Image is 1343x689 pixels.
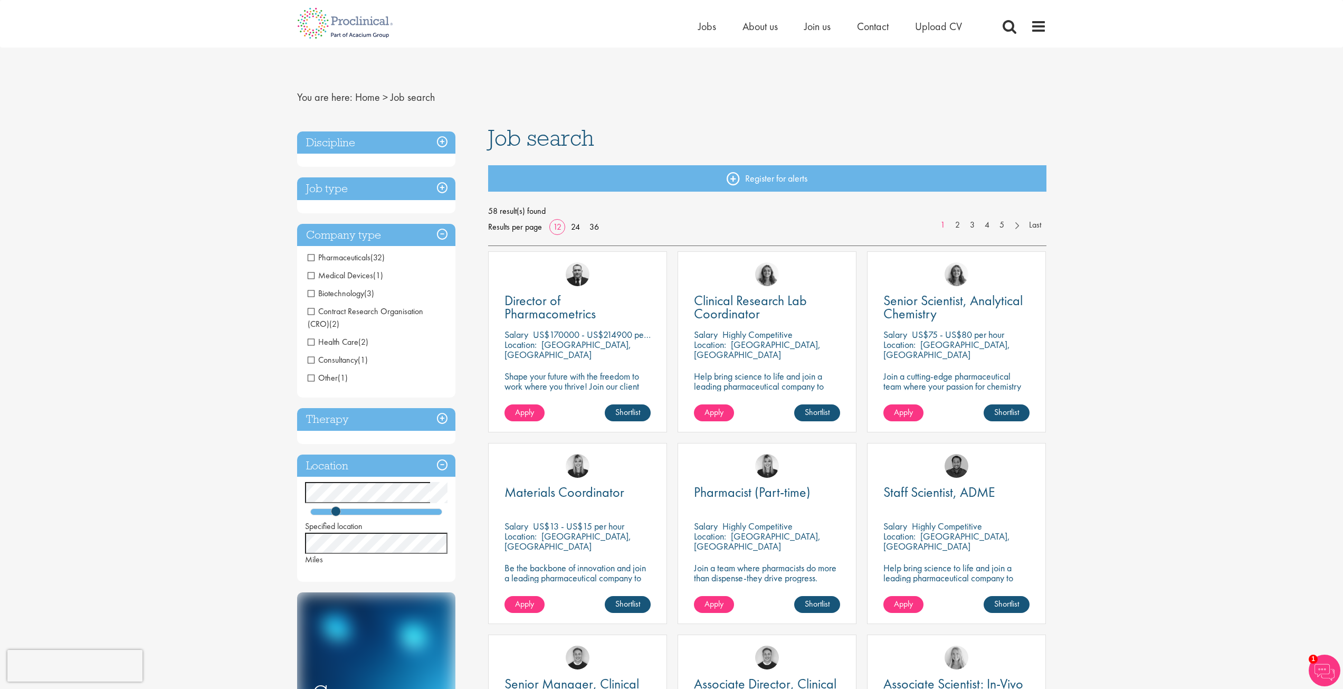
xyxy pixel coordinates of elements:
span: Health Care [308,336,368,347]
span: Location: [694,530,726,542]
a: Mike Raletz [945,454,968,478]
img: Bo Forsen [566,646,589,669]
span: Biotechnology [308,288,364,299]
h3: Therapy [297,408,455,431]
span: Results per page [488,219,542,235]
img: Janelle Jones [566,454,589,478]
span: Biotechnology [308,288,374,299]
a: Upload CV [915,20,962,33]
p: [GEOGRAPHIC_DATA], [GEOGRAPHIC_DATA] [504,530,631,552]
span: Apply [894,407,913,418]
p: US$13 - US$15 per hour [533,520,624,532]
span: Salary [883,328,907,341]
span: Location: [504,338,537,351]
span: Pharmaceuticals [308,252,370,263]
span: (1) [373,270,383,281]
p: [GEOGRAPHIC_DATA], [GEOGRAPHIC_DATA] [883,530,1010,552]
a: Register for alerts [488,165,1046,192]
span: Jobs [698,20,716,33]
span: (32) [370,252,385,263]
span: Materials Coordinator [504,483,624,501]
span: 1 [1309,655,1318,664]
p: Highly Competitive [722,520,793,532]
span: Salary [694,520,718,532]
span: Health Care [308,336,358,347]
p: Help bring science to life and join a leading pharmaceutical company to play a key role in delive... [694,371,840,421]
a: Contact [857,20,889,33]
iframe: reCAPTCHA [7,650,142,682]
span: (3) [364,288,374,299]
a: Apply [883,596,923,613]
span: 58 result(s) found [488,203,1046,219]
a: 36 [586,221,603,232]
span: Contract Research Organisation (CRO) [308,306,423,329]
img: Janelle Jones [755,454,779,478]
p: Highly Competitive [722,328,793,341]
img: Jakub Hanas [566,262,589,286]
span: Salary [694,328,718,341]
img: Shannon Briggs [945,646,968,669]
a: Staff Scientist, ADME [883,486,1030,499]
img: Chatbot [1309,655,1340,686]
span: Apply [515,407,534,418]
span: Salary [504,520,528,532]
a: Apply [694,404,734,421]
p: Be the backbone of innovation and join a leading pharmaceutical company to help keep life-changin... [504,563,651,603]
p: [GEOGRAPHIC_DATA], [GEOGRAPHIC_DATA] [504,338,631,361]
span: Other [308,372,338,383]
span: You are here: [297,90,353,104]
span: Salary [883,520,907,532]
a: Apply [504,596,545,613]
p: Join a team where pharmacists do more than dispense-they drive progress. [694,563,840,583]
p: US$170000 - US$214900 per annum [533,328,672,341]
span: Apply [515,598,534,609]
span: Senior Scientist, Analytical Chemistry [883,291,1023,323]
a: Pharmacist (Part-time) [694,486,840,499]
a: 3 [965,219,980,231]
p: Join a cutting-edge pharmaceutical team where your passion for chemistry will help shape the futu... [883,371,1030,411]
span: Medical Devices [308,270,383,281]
h3: Discipline [297,131,455,154]
a: 4 [979,219,995,231]
img: Jackie Cerchio [945,262,968,286]
a: Shortlist [794,596,840,613]
span: Job search [390,90,435,104]
a: Apply [504,404,545,421]
p: Help bring science to life and join a leading pharmaceutical company to play a key role in delive... [883,563,1030,613]
span: Miles [305,554,323,565]
a: Apply [883,404,923,421]
a: Shortlist [605,596,651,613]
h3: Location [297,455,455,477]
span: (2) [358,336,368,347]
a: Shortlist [794,404,840,421]
a: Senior Scientist, Analytical Chemistry [883,294,1030,320]
img: Jackie Cerchio [755,262,779,286]
span: > [383,90,388,104]
a: Last [1024,219,1046,231]
p: [GEOGRAPHIC_DATA], [GEOGRAPHIC_DATA] [883,338,1010,361]
h3: Company type [297,224,455,247]
a: breadcrumb link [355,90,380,104]
p: Shape your future with the freedom to work where you thrive! Join our client with this Director p... [504,371,651,411]
a: About us [742,20,778,33]
a: 24 [567,221,584,232]
span: Medical Devices [308,270,373,281]
span: Director of Pharmacometrics [504,291,596,323]
a: 2 [950,219,965,231]
span: Join us [804,20,831,33]
span: Staff Scientist, ADME [883,483,995,501]
a: Shortlist [984,596,1030,613]
p: US$75 - US$80 per hour [912,328,1004,341]
span: Pharmaceuticals [308,252,385,263]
